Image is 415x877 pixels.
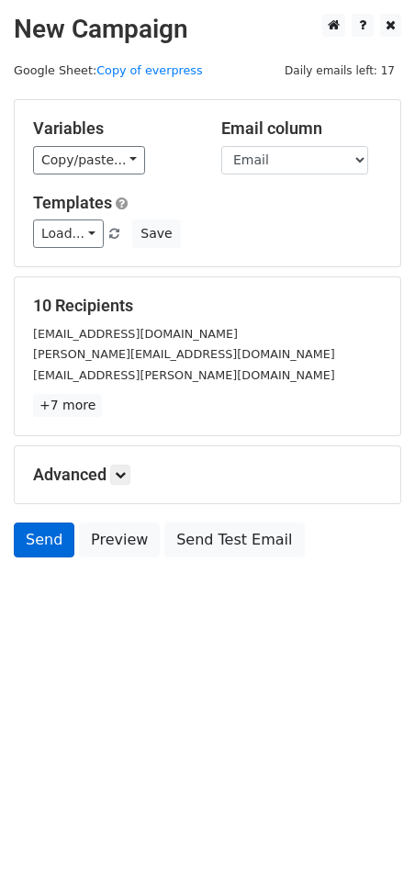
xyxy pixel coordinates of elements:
[14,14,401,45] h2: New Campaign
[14,523,74,557] a: Send
[33,193,112,212] a: Templates
[33,465,382,485] h5: Advanced
[278,63,401,77] a: Daily emails left: 17
[323,789,415,877] iframe: Chat Widget
[33,327,238,341] small: [EMAIL_ADDRESS][DOMAIN_NAME]
[164,523,304,557] a: Send Test Email
[33,146,145,174] a: Copy/paste...
[33,347,335,361] small: [PERSON_NAME][EMAIL_ADDRESS][DOMAIN_NAME]
[278,61,401,81] span: Daily emails left: 17
[79,523,160,557] a: Preview
[33,118,194,139] h5: Variables
[33,394,102,417] a: +7 more
[33,368,335,382] small: [EMAIL_ADDRESS][PERSON_NAME][DOMAIN_NAME]
[33,296,382,316] h5: 10 Recipients
[132,219,180,248] button: Save
[14,63,203,77] small: Google Sheet:
[33,219,104,248] a: Load...
[96,63,202,77] a: Copy of everpress
[221,118,382,139] h5: Email column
